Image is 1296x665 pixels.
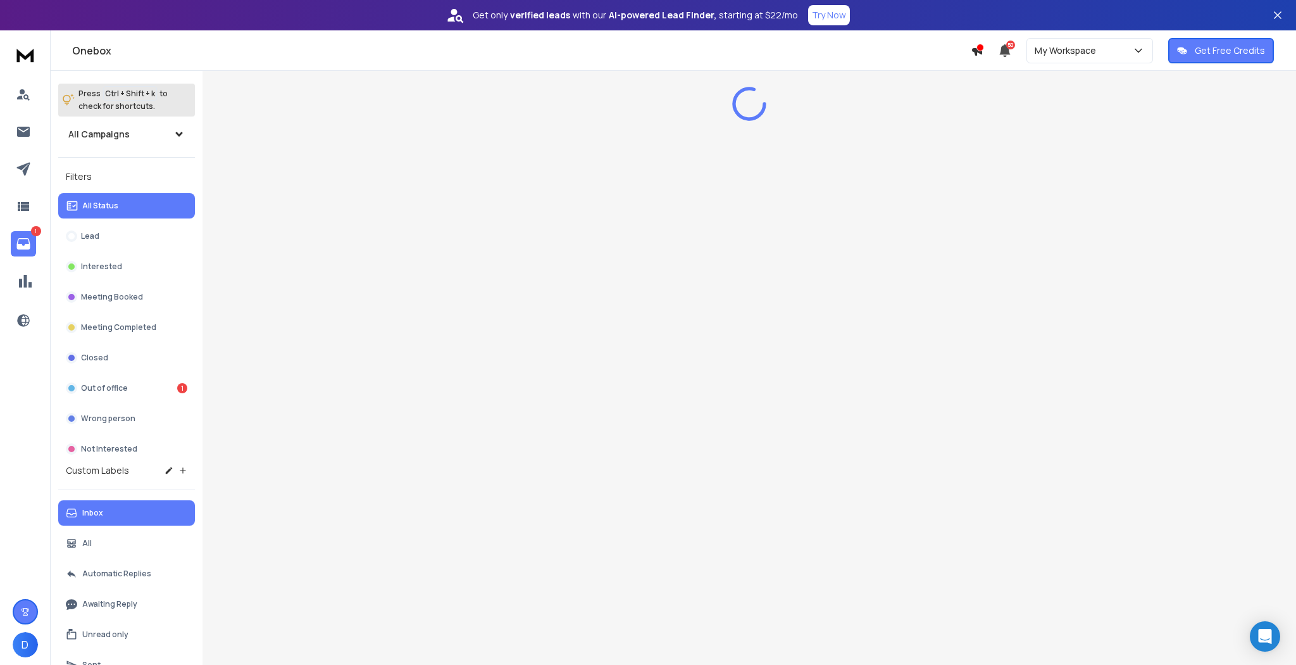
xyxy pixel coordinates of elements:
strong: verified leads [510,9,570,22]
div: 1 [177,383,187,393]
button: D [13,632,38,657]
p: Meeting Booked [81,292,143,302]
button: Inbox [58,500,195,526]
p: All [82,538,92,548]
p: Lead [81,231,99,241]
button: Closed [58,345,195,370]
p: Press to check for shortcuts. [78,87,168,113]
button: Lead [58,224,195,249]
button: Out of office1 [58,376,195,401]
h1: Onebox [72,43,971,58]
button: Unread only [58,622,195,647]
button: Wrong person [58,406,195,431]
span: 50 [1006,41,1015,49]
p: Closed [81,353,108,363]
p: Try Now [812,9,846,22]
p: Out of office [81,383,128,393]
h3: Custom Labels [66,464,129,477]
p: Automatic Replies [82,569,151,579]
p: Not Interested [81,444,137,454]
p: Get only with our starting at $22/mo [473,9,798,22]
h3: Filters [58,168,195,186]
button: Automatic Replies [58,561,195,586]
button: Meeting Completed [58,315,195,340]
p: Get Free Credits [1195,44,1265,57]
p: My Workspace [1035,44,1101,57]
p: Interested [81,262,122,272]
a: 1 [11,231,36,256]
p: Meeting Completed [81,322,156,332]
button: Get Free Credits [1168,38,1274,63]
p: Unread only [82,630,128,640]
p: Wrong person [81,414,135,424]
img: logo [13,43,38,66]
p: Inbox [82,508,103,518]
button: Meeting Booked [58,284,195,310]
button: All [58,531,195,556]
button: Not Interested [58,436,195,462]
p: All Status [82,201,118,211]
button: Awaiting Reply [58,592,195,617]
button: Try Now [808,5,850,25]
button: Interested [58,254,195,279]
div: Open Intercom Messenger [1250,621,1280,652]
p: Awaiting Reply [82,599,137,609]
span: Ctrl + Shift + k [103,86,157,101]
button: All Campaigns [58,122,195,147]
strong: AI-powered Lead Finder, [609,9,716,22]
button: All Status [58,193,195,218]
h1: All Campaigns [68,128,130,141]
p: 1 [31,226,41,236]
